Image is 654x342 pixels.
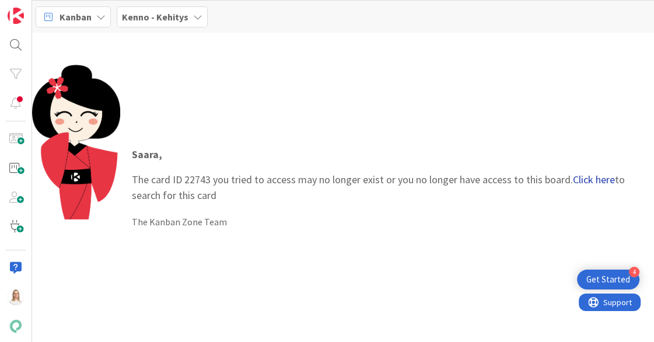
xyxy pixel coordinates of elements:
p: The card ID 22743 you tried to access may no longer exist or you no longer have access to this bo... [132,146,642,203]
div: The Kanban Zone Team [132,215,642,229]
span: Kanban [60,10,92,24]
span: Support [25,2,53,16]
a: Click here [573,173,615,186]
div: 4 [629,267,639,277]
div: Open Get Started checklist, remaining modules: 4 [577,270,639,289]
strong: Saara , [132,148,162,161]
div: Get Started [586,274,630,285]
b: Kenno - Kehitys [122,11,188,23]
img: Visit kanbanzone.com [8,8,24,24]
img: avatar [8,318,24,334]
img: SL [8,289,24,305]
